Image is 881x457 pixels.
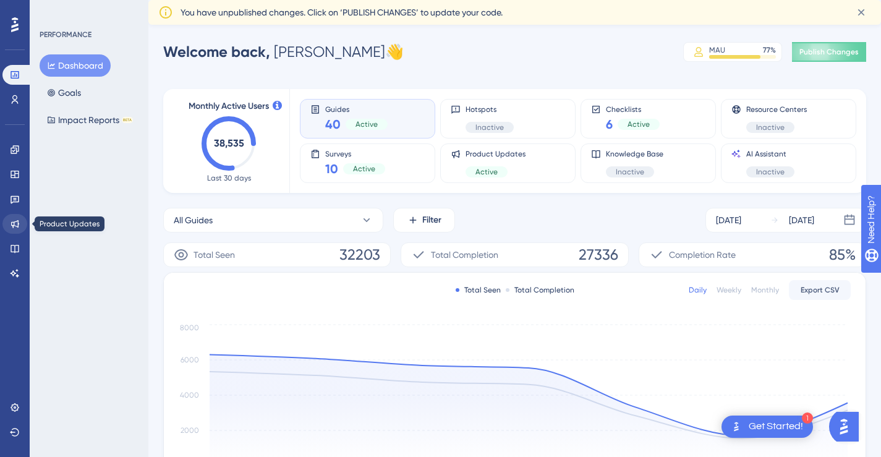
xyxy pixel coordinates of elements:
span: Resource Centers [746,105,807,114]
div: [PERSON_NAME] 👋 [163,42,404,62]
div: Total Seen [456,285,501,295]
div: 1 [802,412,813,424]
span: 10 [325,160,338,177]
span: Total Seen [194,247,235,262]
div: Daily [689,285,707,295]
div: MAU [709,45,725,55]
span: Inactive [475,122,504,132]
span: Filter [422,213,441,228]
tspan: 2000 [181,426,199,435]
span: Product Updates [466,149,526,159]
div: 77 % [763,45,776,55]
span: Active [475,167,498,177]
div: BETA [122,117,133,123]
span: Total Completion [431,247,498,262]
div: PERFORMANCE [40,30,92,40]
button: Goals [40,82,88,104]
div: [DATE] [716,213,741,228]
span: Publish Changes [799,47,859,57]
span: Inactive [756,122,785,132]
div: Monthly [751,285,779,295]
span: 40 [325,116,341,133]
span: Inactive [616,167,644,177]
tspan: 4000 [180,391,199,399]
span: Knowledge Base [606,149,663,159]
span: Inactive [756,167,785,177]
span: Surveys [325,149,385,158]
span: Export CSV [801,285,840,295]
span: All Guides [174,213,213,228]
span: 85% [829,245,856,265]
span: Completion Rate [669,247,736,262]
button: Dashboard [40,54,111,77]
span: 6 [606,116,613,133]
span: 32203 [339,245,380,265]
iframe: UserGuiding AI Assistant Launcher [829,408,866,445]
div: Total Completion [506,285,574,295]
span: Active [355,119,378,129]
tspan: 6000 [181,356,199,364]
button: Export CSV [789,280,851,300]
span: Checklists [606,105,660,113]
span: Need Help? [29,3,77,18]
tspan: 8000 [180,323,199,332]
span: Guides [325,105,388,113]
button: Publish Changes [792,42,866,62]
span: Monthly Active Users [189,99,269,114]
span: Welcome back, [163,43,270,61]
button: All Guides [163,208,383,233]
span: AI Assistant [746,149,794,159]
div: Open Get Started! checklist, remaining modules: 1 [721,416,813,438]
div: Get Started! [749,420,803,434]
span: 27336 [579,245,618,265]
div: [DATE] [789,213,814,228]
button: Filter [393,208,455,233]
div: Weekly [717,285,741,295]
span: You have unpublished changes. Click on ‘PUBLISH CHANGES’ to update your code. [181,5,503,20]
button: Impact ReportsBETA [40,109,140,131]
span: Active [628,119,650,129]
img: launcher-image-alternative-text [729,419,744,434]
text: 38,535 [214,137,244,149]
span: Last 30 days [207,173,251,183]
span: Active [353,164,375,174]
span: Hotspots [466,105,514,114]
